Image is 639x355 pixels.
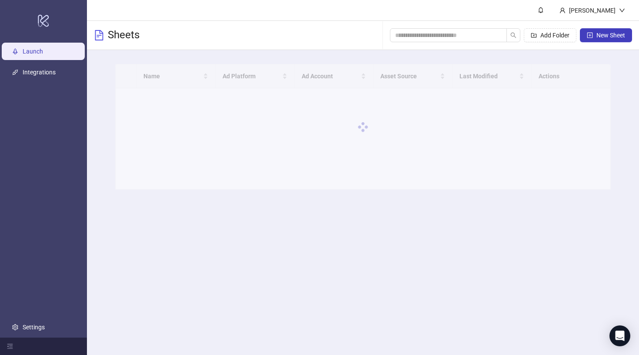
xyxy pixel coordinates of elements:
[7,343,13,349] span: menu-fold
[540,32,569,39] span: Add Folder
[108,28,140,42] h3: Sheets
[510,32,516,38] span: search
[23,69,56,76] a: Integrations
[587,32,593,38] span: plus-square
[94,30,104,40] span: file-text
[619,7,625,13] span: down
[524,28,576,42] button: Add Folder
[609,325,630,346] div: Open Intercom Messenger
[559,7,566,13] span: user
[566,6,619,15] div: [PERSON_NAME]
[531,32,537,38] span: folder-add
[580,28,632,42] button: New Sheet
[23,48,43,55] a: Launch
[538,7,544,13] span: bell
[23,324,45,331] a: Settings
[596,32,625,39] span: New Sheet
